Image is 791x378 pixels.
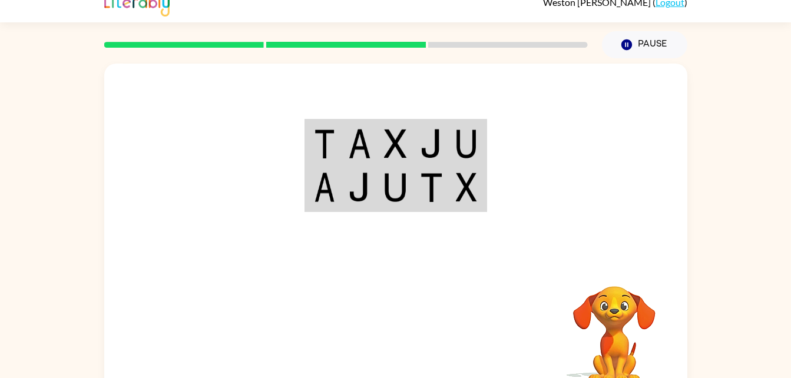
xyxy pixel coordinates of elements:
img: u [384,173,406,202]
img: x [456,173,477,202]
img: u [456,129,477,158]
img: j [420,129,442,158]
button: Pause [602,31,687,58]
img: t [420,173,442,202]
img: a [314,173,335,202]
img: t [314,129,335,158]
img: j [348,173,370,202]
img: x [384,129,406,158]
img: a [348,129,370,158]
